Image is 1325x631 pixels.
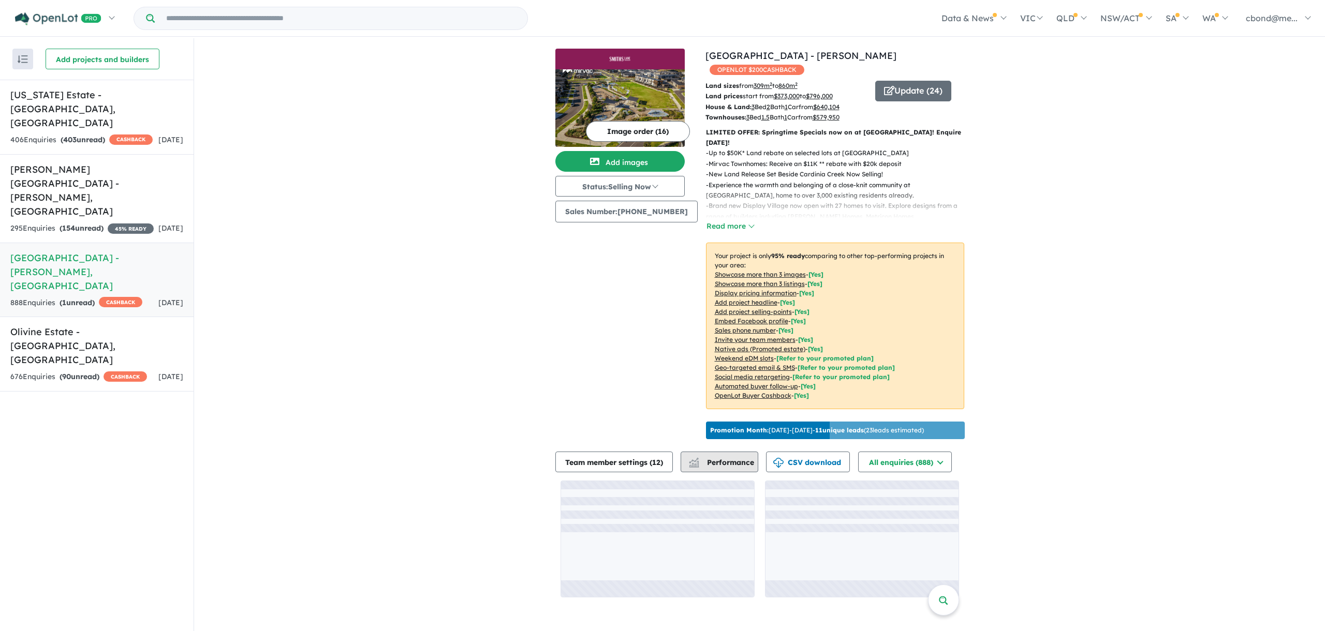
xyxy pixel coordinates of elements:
[715,392,791,399] u: OpenLot Buyer Cashback
[555,201,698,222] button: Sales Number:[PHONE_NUMBER]
[806,92,833,100] u: $ 796,000
[776,354,874,362] span: [Refer to your promoted plan]
[10,222,154,235] div: 295 Enquir ies
[808,345,823,353] span: [Yes]
[715,354,774,362] u: Weekend eDM slots
[792,373,890,381] span: [Refer to your promoted plan]
[715,345,805,353] u: Native ads (Promoted estate)
[706,201,973,232] p: - Brand new Display Village now open with 27 homes to visit. Explore designs from a range of buil...
[770,81,772,87] sup: 2
[773,458,784,468] img: download icon
[705,113,746,121] b: Townhouses:
[1246,13,1298,23] span: cbond@me...
[60,223,104,233] strong: ( unread)
[62,372,71,381] span: 90
[46,49,159,69] button: Add projects and builders
[61,135,105,144] strong: ( unread)
[690,458,754,467] span: Performance
[10,88,183,130] h5: [US_STATE] Estate - [GEOGRAPHIC_DATA] , [GEOGRAPHIC_DATA]
[10,325,183,367] h5: Olivine Estate - [GEOGRAPHIC_DATA] , [GEOGRAPHIC_DATA]
[813,113,840,121] u: $ 579,950
[715,364,795,371] u: Geo-targeted email & SMS
[18,55,28,63] img: sort.svg
[62,223,75,233] span: 154
[60,372,99,381] strong: ( unread)
[705,81,867,91] p: from
[858,452,952,472] button: All enquiries (888)
[715,317,788,325] u: Embed Facebook profile
[60,298,95,307] strong: ( unread)
[706,243,964,409] p: Your project is only comparing to other top-performing projects in your area: - - - - - - - - - -...
[586,121,690,142] button: Image order (16)
[555,151,685,172] button: Add images
[715,280,805,288] u: Showcase more than 3 listings
[798,336,813,343] span: [ Yes ]
[791,317,806,325] span: [ Yes ]
[794,308,809,315] span: [ Yes ]
[807,280,822,288] span: [ Yes ]
[715,336,796,343] u: Invite your team members
[705,92,743,100] b: Land prices
[705,91,867,101] p: start from
[875,81,951,101] button: Update (24)
[10,251,183,293] h5: [GEOGRAPHIC_DATA] - [PERSON_NAME] , [GEOGRAPHIC_DATA]
[705,82,739,89] b: Land sizes
[706,169,973,179] p: - New Land Release Set Beside Cardinia Creek Now Selling!
[560,53,681,65] img: Smiths Lane Estate - Clyde North Logo
[10,371,147,383] div: 676 Enquir ies
[705,103,752,111] b: House & Land:
[715,308,792,315] u: Add project selling-points
[681,452,758,472] button: Performance
[813,103,840,111] u: $ 640,104
[778,326,793,334] span: [ Yes ]
[652,458,660,467] span: 12
[799,289,814,297] span: [ Yes ]
[715,326,776,334] u: Sales phone number
[715,382,798,390] u: Automated buyer follow-up
[706,159,973,169] p: - Mirvac Townhomes: Receive an $11K ** rebate with $20k deposit
[706,220,755,232] button: Read more
[99,297,142,307] span: CASHBACK
[715,289,797,297] u: Display pricing information
[784,113,787,121] u: 1
[746,113,749,121] u: 3
[761,113,770,121] u: 1.5
[158,223,183,233] span: [DATE]
[752,103,755,111] u: 3
[778,82,798,89] u: 860 m
[10,162,183,218] h5: [PERSON_NAME][GEOGRAPHIC_DATA] - [PERSON_NAME] , [GEOGRAPHIC_DATA]
[555,69,685,147] img: Smiths Lane Estate - Clyde North
[785,103,788,111] u: 1
[772,82,798,89] span: to
[794,392,809,399] span: [Yes]
[801,382,816,390] span: [Yes]
[10,134,153,146] div: 406 Enquir ies
[158,372,183,381] span: [DATE]
[158,135,183,144] span: [DATE]
[710,426,769,434] b: Promotion Month:
[771,252,805,260] b: 95 % ready
[795,81,798,87] sup: 2
[774,92,800,100] u: $ 373,000
[555,49,685,147] a: Smiths Lane Estate - Clyde North LogoSmiths Lane Estate - Clyde North
[705,50,896,62] a: [GEOGRAPHIC_DATA] - [PERSON_NAME]
[705,112,867,123] p: Bed Bath Car from
[706,180,973,201] p: - Experience the warmth and belonging of a close-knit community at [GEOGRAPHIC_DATA], home to ove...
[555,452,673,472] button: Team member settings (12)
[815,426,864,434] b: 11 unique leads
[710,65,804,75] span: OPENLOT $ 200 CASHBACK
[689,458,698,463] img: line-chart.svg
[800,92,833,100] span: to
[157,7,525,29] input: Try estate name, suburb, builder or developer
[15,12,101,25] img: Openlot PRO Logo White
[706,127,964,148] p: LIMITED OFFER: Springtime Specials now on at [GEOGRAPHIC_DATA]! Enquire [DATE]!
[104,371,147,382] span: CASHBACK
[108,223,154,234] span: 45 % READY
[62,298,66,307] span: 1
[710,426,924,435] p: [DATE] - [DATE] - ( 23 leads estimated)
[706,148,973,158] p: - Up to $50K* Land rebate on selected lots at [GEOGRAPHIC_DATA]
[798,364,895,371] span: [Refer to your promoted plan]
[158,298,183,307] span: [DATE]
[705,102,867,112] p: Bed Bath Car from
[767,103,770,111] u: 2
